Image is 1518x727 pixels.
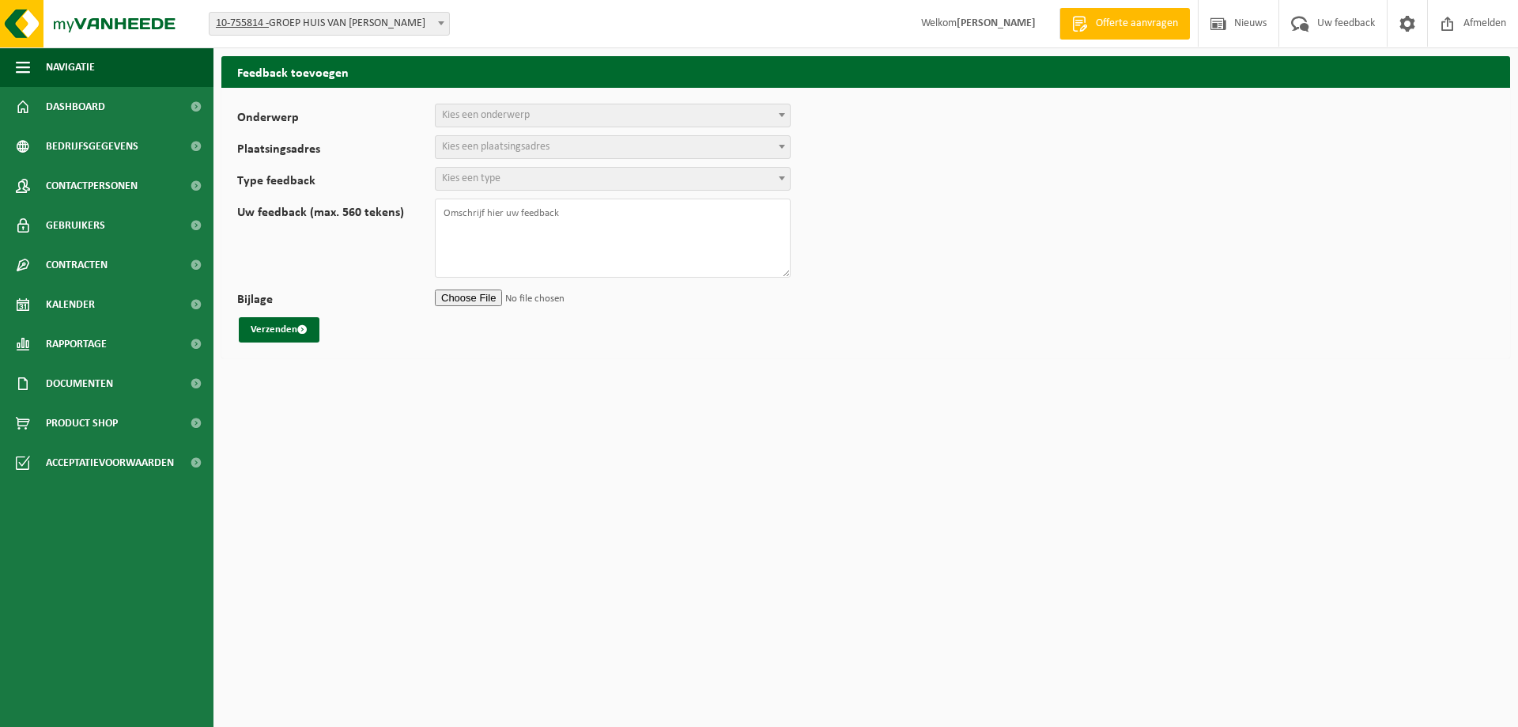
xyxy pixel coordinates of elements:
[239,317,319,343] button: Verzenden
[221,56,1510,87] h2: Feedback toevoegen
[209,12,450,36] span: 10-755814 - GROEP HUIS VAN WONTERGHEM
[237,112,435,127] label: Onderwerp
[46,245,108,285] span: Contracten
[46,403,118,443] span: Product Shop
[1092,16,1182,32] span: Offerte aanvragen
[237,143,435,159] label: Plaatsingsadres
[237,293,435,309] label: Bijlage
[46,364,113,403] span: Documenten
[46,285,95,324] span: Kalender
[957,17,1036,29] strong: [PERSON_NAME]
[1059,8,1190,40] a: Offerte aanvragen
[216,17,269,29] tcxspan: Call 10-755814 - via 3CX
[442,172,500,184] span: Kies een type
[442,141,549,153] span: Kies een plaatsingsadres
[237,175,435,191] label: Type feedback
[237,206,435,278] label: Uw feedback (max. 560 tekens)
[46,47,95,87] span: Navigatie
[46,87,105,127] span: Dashboard
[46,127,138,166] span: Bedrijfsgegevens
[46,166,138,206] span: Contactpersonen
[46,206,105,245] span: Gebruikers
[46,324,107,364] span: Rapportage
[442,109,530,121] span: Kies een onderwerp
[46,443,174,483] span: Acceptatievoorwaarden
[210,13,449,35] span: 10-755814 - GROEP HUIS VAN WONTERGHEM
